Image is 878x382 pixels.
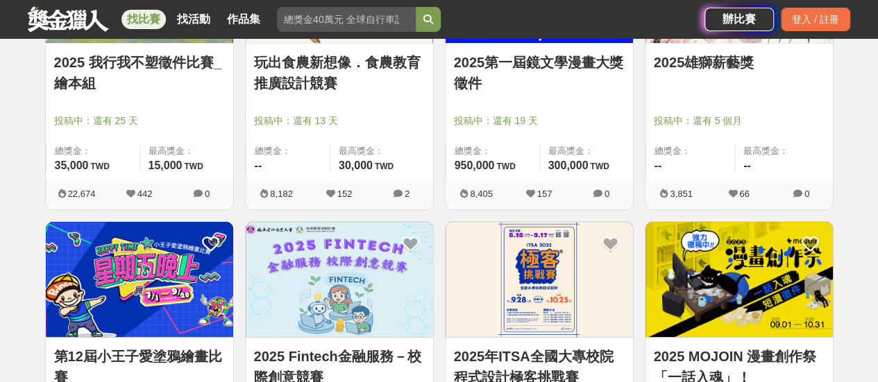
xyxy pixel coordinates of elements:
img: Cover Image [246,222,433,338]
a: 2025第一屆鏡文學漫畫大獎徵件 [454,52,625,94]
span: 157 [537,189,552,199]
img: Cover Image [46,222,233,338]
a: Cover Image [645,222,833,338]
span: TWD [590,162,609,171]
span: 152 [337,189,353,199]
a: Cover Image [446,222,633,338]
span: 最高獎金： [149,144,225,158]
span: 總獎金： [55,144,131,158]
span: 0 [205,189,210,199]
span: 30,000 [339,159,373,171]
span: 15,000 [149,159,183,171]
a: 找比賽 [121,10,166,29]
img: Cover Image [645,222,833,338]
span: TWD [496,162,515,171]
span: TWD [90,162,109,171]
span: 投稿中：還有 19 天 [454,114,625,128]
a: Cover Image [46,222,233,338]
span: 總獎金： [255,144,321,158]
span: 3,851 [670,189,693,199]
span: -- [255,159,262,171]
span: 總獎金： [655,144,727,158]
span: TWD [184,162,203,171]
input: 總獎金40萬元 全球自行車設計比賽 [277,7,416,32]
span: 投稿中：還有 13 天 [254,114,425,128]
a: 玩出食農新想像．食農教育推廣設計競賽 [254,52,425,94]
span: 最高獎金： [339,144,425,158]
img: Cover Image [446,222,633,338]
a: 找活動 [171,10,216,29]
span: 35,000 [55,159,89,171]
span: 投稿中：還有 25 天 [54,114,225,128]
span: -- [743,159,751,171]
span: 300,000 [548,159,589,171]
a: 2025 我行我不塑徵件比賽_繪本組 [54,52,225,94]
span: 950,000 [455,159,495,171]
span: 8,182 [270,189,293,199]
span: 22,674 [68,189,96,199]
a: 辦比賽 [704,8,774,31]
span: 2 [405,189,410,199]
span: 0 [804,189,809,199]
span: 最高獎金： [743,144,825,158]
span: 0 [605,189,609,199]
span: -- [655,159,662,171]
span: 最高獎金： [548,144,625,158]
a: 作品集 [221,10,266,29]
a: 2025雄獅薪藝獎 [654,52,825,73]
span: 投稿中：還有 5 個月 [654,114,825,128]
span: 總獎金： [455,144,531,158]
span: 66 [739,189,749,199]
span: 442 [137,189,153,199]
a: Cover Image [246,222,433,338]
div: 登入 / 註冊 [781,8,850,31]
span: 8,405 [470,189,493,199]
span: TWD [375,162,394,171]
